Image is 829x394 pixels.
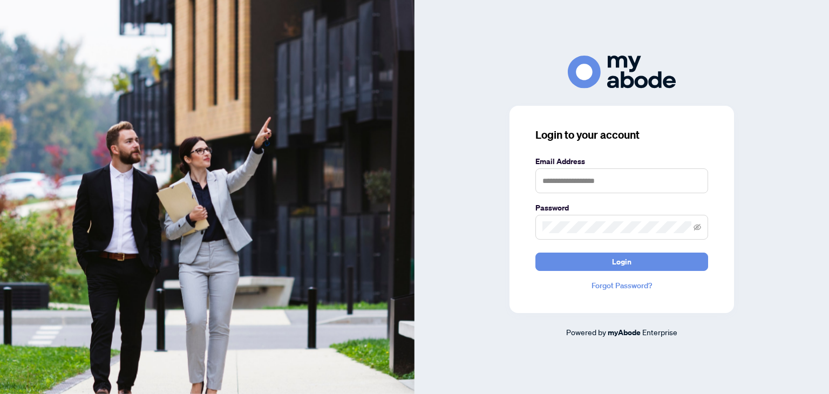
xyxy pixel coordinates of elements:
img: ma-logo [568,56,676,89]
h3: Login to your account [535,127,708,142]
a: Forgot Password? [535,280,708,291]
span: Powered by [566,327,606,337]
button: Login [535,253,708,271]
label: Email Address [535,155,708,167]
a: myAbode [608,327,641,338]
label: Password [535,202,708,214]
span: Enterprise [642,327,677,337]
span: Login [612,253,631,270]
span: eye-invisible [694,223,701,231]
